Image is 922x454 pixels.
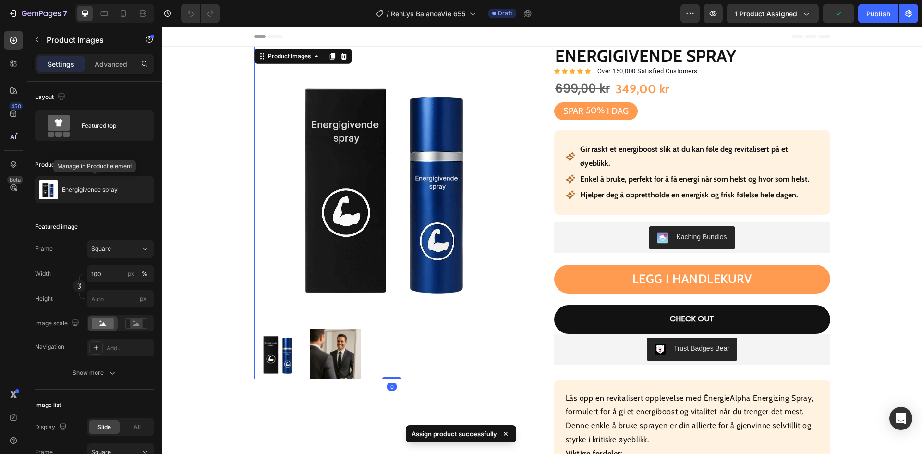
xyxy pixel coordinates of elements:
[514,205,565,215] div: Kaching Bundles
[97,423,111,431] span: Slide
[82,115,140,137] div: Featured top
[9,102,23,110] div: 450
[73,368,117,378] div: Show more
[498,9,512,18] span: Draft
[140,295,146,302] span: px
[133,423,141,431] span: All
[453,53,508,71] div: 349,00 kr
[35,245,53,253] label: Frame
[392,20,668,38] h1: Energigivende spray
[225,356,235,364] div: 0
[512,317,568,327] div: Trust Badges Bear
[139,268,150,280] button: px
[392,53,449,71] div: 699,00 kr
[107,344,152,353] div: Add...
[35,364,154,381] button: Show more
[508,285,552,299] div: CHECK OUT
[7,176,23,184] div: Beta
[35,160,77,169] div: Product source
[727,4,819,23] button: 1 product assigned
[400,77,423,91] div: Spar
[858,4,898,23] button: Publish
[866,9,890,19] div: Publish
[423,77,444,90] div: 50%
[392,238,668,267] button: Legg i handlekurv
[485,311,575,334] button: Trust Badges Bear
[87,265,154,282] input: px%
[63,8,67,19] p: 7
[87,240,154,258] button: Square
[47,34,128,46] p: Product Images
[471,243,590,261] div: Legg i handlekurv
[391,9,465,19] span: RenLys BalanceVie 655
[142,270,147,278] div: %
[418,147,648,157] strong: Enkel å bruke, perfekt for å få energi når som helst og hvor som helst.
[87,290,154,307] input: px
[91,245,111,253] span: Square
[444,77,468,91] div: i dag
[162,27,922,454] iframe: Design area
[418,163,636,172] strong: Hjelper deg å opprettholde en energisk og frisk følelse hele dagen.
[4,4,72,23] button: 7
[412,429,497,439] p: Assign product successfully
[493,317,504,328] img: CLDR_q6erfwCEAE=.png
[889,407,912,430] div: Open Intercom Messenger
[404,422,461,431] strong: Viktige fordeler:
[35,317,81,330] div: Image scale
[95,59,127,69] p: Advanced
[436,39,536,49] p: Over 150,000 Satisfied Customers
[48,59,74,69] p: Settings
[62,186,118,193] p: Energigivende spray
[35,343,64,351] div: Navigation
[35,401,61,409] div: Image list
[487,199,572,222] button: Kaching Bundles
[125,268,137,280] button: %
[35,222,78,231] div: Featured image
[392,278,668,307] button: CHECK OUT
[404,367,652,417] p: Lås opp en revitalisert opplevelse med ÉnergieAlpha Energizing Spray, formulert for å gi et energ...
[418,118,626,141] strong: Gir raskt et energiboost slik at du kan føle deg revitalisert på et øyeblikk.
[181,4,220,23] div: Undo/Redo
[387,9,389,19] span: /
[35,421,69,434] div: Display
[735,9,797,19] span: 1 product assigned
[35,294,53,303] label: Height
[39,180,58,199] img: product feature img
[35,91,67,104] div: Layout
[495,205,507,217] img: KachingBundles.png
[128,270,134,278] div: px
[35,270,51,278] label: Width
